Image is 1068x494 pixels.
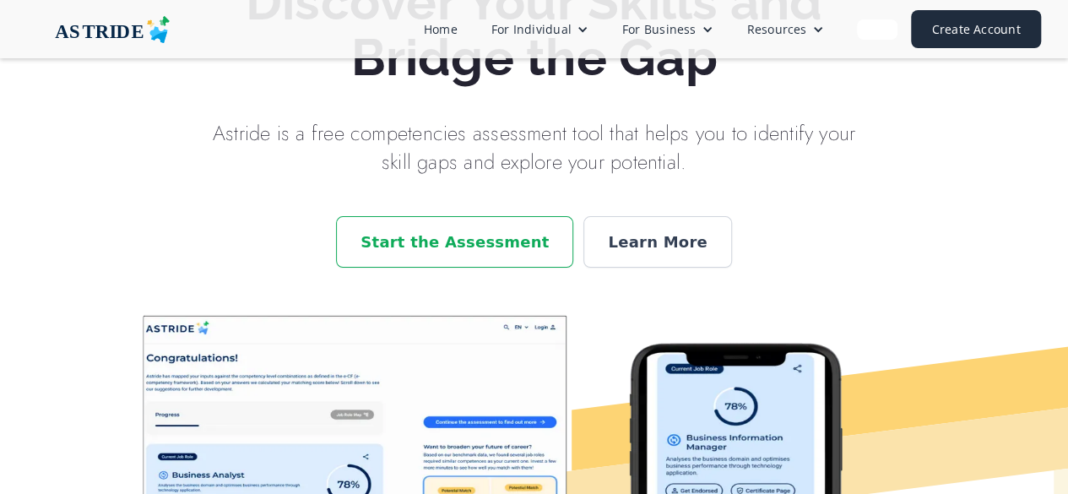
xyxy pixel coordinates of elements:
div: Astride is a free competencies assessment tool that helps you to identify your skill gaps and exp... [210,119,859,176]
div: For Individual [491,20,572,38]
a: Create Account [911,10,1040,48]
div: For Individual [474,14,605,45]
div: Resources [746,20,806,38]
a: Learn More [583,216,731,268]
div: Resources [729,14,840,45]
a: Start the Assessment [336,216,573,268]
div: For Business [605,14,730,45]
a: Home [407,14,474,45]
div: For Business [622,20,697,38]
div: Start the Assessment [361,231,549,253]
